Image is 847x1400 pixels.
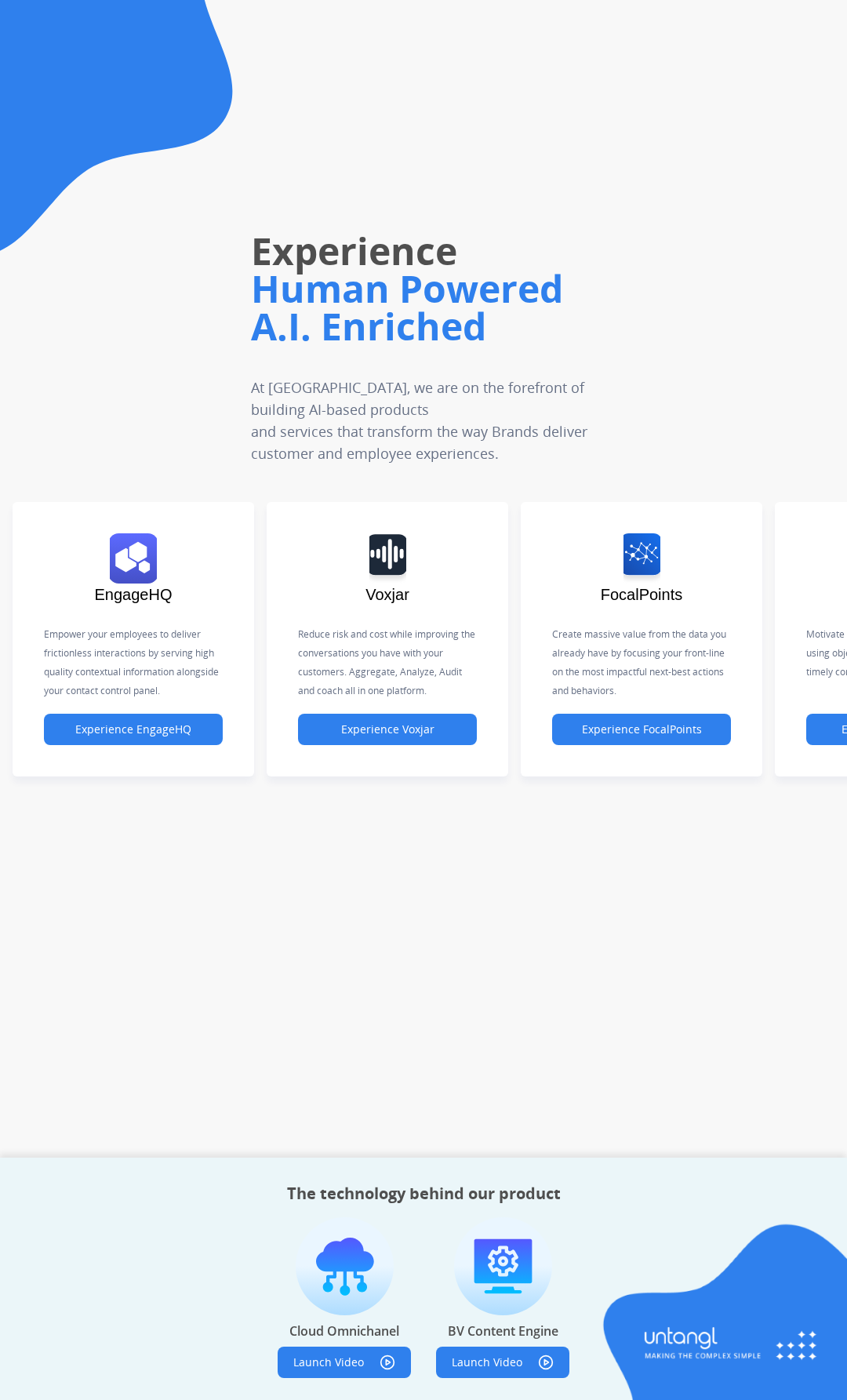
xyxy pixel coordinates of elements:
[298,625,477,700] p: Reduce risk and cost while improving the conversations you have with your customers. Aggregate, A...
[287,1183,561,1205] h2: The technology behind our product
[251,376,623,464] p: At [GEOGRAPHIC_DATA], we are on the forefront of building AI-based products and services that tra...
[95,586,173,603] span: EngageHQ
[623,533,660,584] img: logo
[454,1217,552,1315] img: imagen
[251,264,623,351] h1: Human Powered A.I. Enriched
[552,723,731,736] a: Experience FocalPoints
[538,1355,554,1370] img: play
[296,1217,394,1315] img: imagen
[596,1222,847,1400] img: blob-right.png
[452,1355,522,1370] p: Launch Video
[251,226,623,276] h1: Experience
[278,1347,411,1378] button: Launch Video
[44,723,223,736] a: Experience EngageHQ
[448,1322,558,1340] p: BV Content Engine
[44,714,223,745] button: Experience EngageHQ
[380,1355,395,1370] img: play
[365,586,409,603] span: Voxjar
[110,533,157,584] img: logo
[298,714,477,745] button: Experience Voxjar
[44,625,223,700] p: Empower your employees to deliver frictionless interactions by serving high quality contextual in...
[601,586,683,603] span: FocalPoints
[552,714,731,745] button: Experience FocalPoints
[293,1355,364,1370] p: Launch Video
[289,1322,399,1340] p: Cloud Omnichanel
[369,533,406,584] img: logo
[436,1347,569,1378] button: Launch Video
[298,723,477,736] a: Experience Voxjar
[552,625,731,700] p: Create massive value from the data you already have by focusing your front-line on the most impac...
